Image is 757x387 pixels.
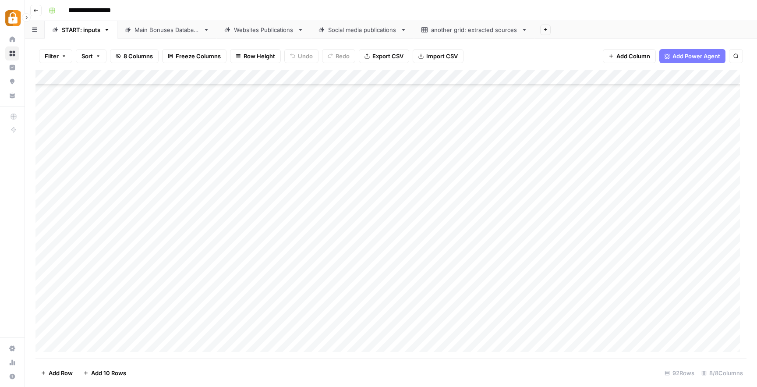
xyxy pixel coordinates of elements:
[698,366,746,380] div: 8/8 Columns
[134,25,200,34] div: Main Bonuses Database
[78,366,131,380] button: Add 10 Rows
[603,49,656,63] button: Add Column
[124,52,153,60] span: 8 Columns
[426,52,458,60] span: Import CSV
[661,366,698,380] div: 92 Rows
[431,25,518,34] div: another grid: extracted sources
[5,10,21,26] img: Adzz Logo
[372,52,403,60] span: Export CSV
[5,341,19,355] a: Settings
[414,21,535,39] a: another grid: extracted sources
[672,52,720,60] span: Add Power Agent
[81,52,93,60] span: Sort
[76,49,106,63] button: Sort
[49,369,73,377] span: Add Row
[217,21,311,39] a: Websites Publications
[328,25,397,34] div: Social media publications
[5,32,19,46] a: Home
[298,52,313,60] span: Undo
[244,52,275,60] span: Row Height
[162,49,226,63] button: Freeze Columns
[659,49,725,63] button: Add Power Agent
[284,49,318,63] button: Undo
[616,52,650,60] span: Add Column
[413,49,463,63] button: Import CSV
[234,25,294,34] div: Websites Publications
[176,52,221,60] span: Freeze Columns
[5,60,19,75] a: Insights
[117,21,217,39] a: Main Bonuses Database
[5,355,19,369] a: Usage
[110,49,159,63] button: 8 Columns
[39,49,72,63] button: Filter
[45,52,59,60] span: Filter
[5,75,19,89] a: Opportunities
[5,46,19,60] a: Browse
[5,89,19,103] a: Your Data
[5,7,19,29] button: Workspace: Adzz
[359,49,409,63] button: Export CSV
[230,49,281,63] button: Row Height
[35,366,78,380] button: Add Row
[91,369,126,377] span: Add 10 Rows
[62,25,100,34] div: START: inputs
[336,52,350,60] span: Redo
[311,21,414,39] a: Social media publications
[5,369,19,383] button: Help + Support
[45,21,117,39] a: START: inputs
[322,49,355,63] button: Redo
